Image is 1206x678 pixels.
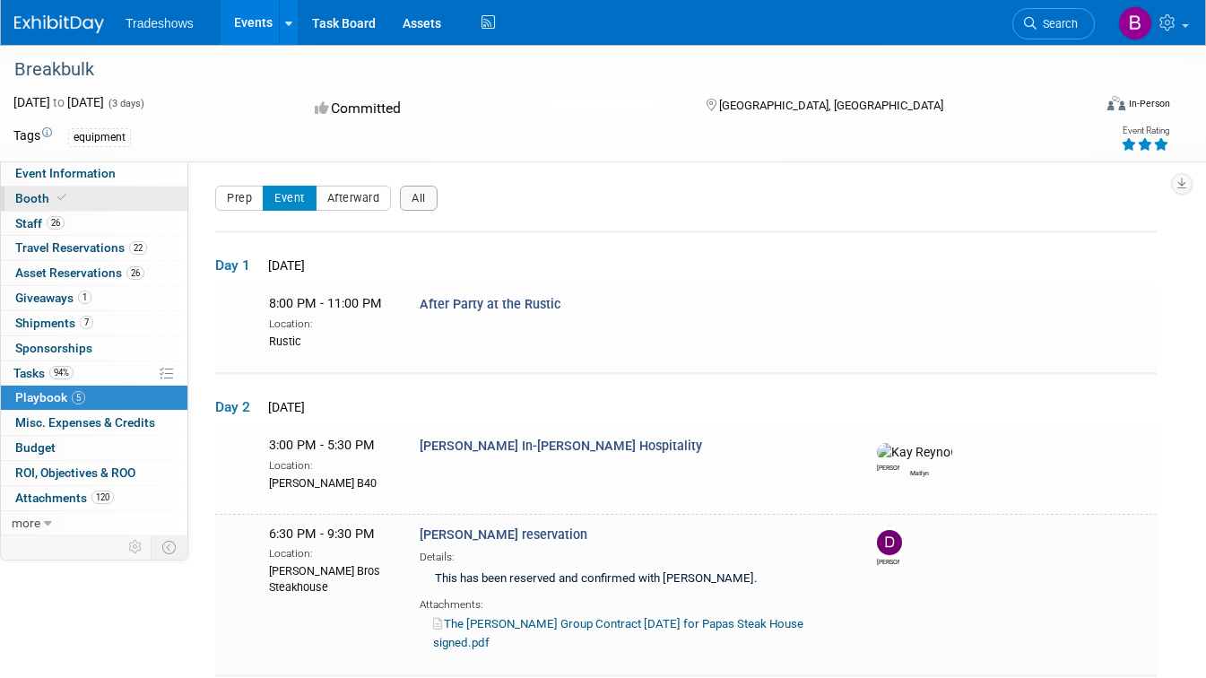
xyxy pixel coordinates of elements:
[14,15,104,33] img: ExhibitDay
[152,535,188,559] td: Toggle Event Tabs
[1121,126,1169,135] div: Event Rating
[877,555,899,567] div: Derick Metts
[1,336,187,361] a: Sponsorships
[420,297,560,312] span: After Party at the Rustic
[420,565,846,595] div: This has been reserved and confirmed with [PERSON_NAME].
[15,191,70,205] span: Booth
[72,391,85,404] span: 5
[309,93,677,125] div: Committed
[1012,8,1095,39] a: Search
[269,561,393,595] div: [PERSON_NAME] Bros Steakhouse
[13,366,74,380] span: Tasks
[15,415,155,430] span: Misc. Expenses & Credits
[263,186,317,211] button: Event
[1,311,187,335] a: Shipments7
[15,440,56,455] span: Budget
[1,361,187,386] a: Tasks94%
[269,332,393,350] div: Rustic
[50,95,67,109] span: to
[15,341,92,355] span: Sponsorships
[126,266,144,280] span: 26
[1,286,187,310] a: Giveaways1
[215,256,260,275] span: Day 1
[78,291,91,304] span: 1
[15,291,91,305] span: Giveaways
[13,95,104,109] span: [DATE] [DATE]
[129,241,147,255] span: 22
[13,126,52,147] td: Tags
[263,258,305,273] span: [DATE]
[1,411,187,435] a: Misc. Expenses & Credits
[1,486,187,510] a: Attachments120
[908,441,933,466] img: Matlyn Lowrey
[400,186,438,211] button: All
[80,316,93,329] span: 7
[15,240,147,255] span: Travel Reservations
[877,461,899,473] div: Kay Reynolds
[908,466,931,478] div: Matlyn Lowrey
[269,456,393,474] div: Location:
[1,236,187,260] a: Travel Reservations22
[120,535,152,559] td: Personalize Event Tab Strip
[269,438,375,453] span: 3:00 PM - 5:30 PM
[1,386,187,410] a: Playbook5
[1118,6,1152,40] img: Benjamin Hecht
[269,543,393,561] div: Location:
[1,436,187,460] a: Budget
[1,261,187,285] a: Asset Reservations26
[1,161,187,186] a: Event Information
[420,439,702,454] span: [PERSON_NAME] In-[PERSON_NAME] Hospitality
[1037,17,1078,30] span: Search
[1,212,187,236] a: Staff26
[15,390,85,404] span: Playbook
[877,443,952,461] img: Kay Reynolds
[263,400,305,414] span: [DATE]
[68,128,131,147] div: equipment
[433,617,803,649] a: The [PERSON_NAME] Group Contract [DATE] for Papas Steak House signed.pdf
[719,99,943,112] span: [GEOGRAPHIC_DATA], [GEOGRAPHIC_DATA]
[15,216,65,230] span: Staff
[15,265,144,280] span: Asset Reservations
[269,474,393,491] div: [PERSON_NAME] B40
[1000,93,1170,120] div: Event Format
[420,527,587,543] span: [PERSON_NAME] reservation
[1107,96,1125,110] img: Format-Inperson.png
[15,465,135,480] span: ROI, Objectives & ROO
[1,187,187,211] a: Booth
[420,595,846,613] div: Attachments:
[269,314,393,332] div: Location:
[12,516,40,530] span: more
[91,491,114,504] span: 120
[47,216,65,230] span: 26
[1128,97,1170,110] div: In-Person
[215,397,260,417] span: Day 2
[57,193,66,203] i: Booth reservation complete
[269,526,375,542] span: 6:30 PM - 9:30 PM
[877,530,902,555] img: Derick Metts
[1,461,187,485] a: ROI, Objectives & ROO
[126,16,194,30] span: Tradeshows
[107,98,144,109] span: (3 days)
[215,186,264,211] button: Prep
[49,366,74,379] span: 94%
[420,544,846,565] div: Details:
[1,511,187,535] a: more
[8,54,1072,86] div: Breakbulk
[269,296,382,311] span: 8:00 PM - 11:00 PM
[316,186,392,211] button: Afterward
[15,491,114,505] span: Attachments
[15,316,93,330] span: Shipments
[15,166,116,180] span: Event Information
